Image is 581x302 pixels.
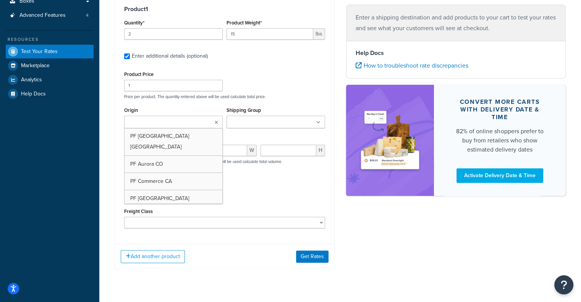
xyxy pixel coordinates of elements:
a: Help Docs [6,87,94,101]
div: Convert more carts with delivery date & time [452,98,547,121]
img: feature-image-ddt-36eae7f7280da8017bfb280eaccd9c446f90b1fe08728e4019434db127062ab4.png [358,96,422,184]
a: Test Your Rates [6,45,94,58]
a: Advanced Features4 [6,8,94,23]
div: Resources [6,36,94,43]
input: Enter additional details (optional) [124,53,130,59]
label: Shipping Group [227,107,261,113]
h4: Help Docs [356,48,557,58]
h3: Product 1 [124,5,325,13]
span: Marketplace [21,63,50,69]
li: Advanced Features [6,8,94,23]
label: Origin [124,107,138,113]
span: Help Docs [21,91,46,97]
a: PF Aurora CO [125,156,222,173]
a: PF [GEOGRAPHIC_DATA] [GEOGRAPHIC_DATA] [125,190,222,218]
button: Get Rates [296,250,329,263]
p: Price per product. The quantity entered above will be used calculate total price. [122,94,327,99]
button: Open Resource Center [554,275,573,294]
span: H [316,145,325,156]
input: 0.00 [227,28,313,40]
span: 4 [86,12,89,19]
span: PF [GEOGRAPHIC_DATA] [GEOGRAPHIC_DATA] [130,132,189,151]
a: PF [GEOGRAPHIC_DATA] [GEOGRAPHIC_DATA] [125,128,222,155]
button: Add another product [121,250,185,263]
label: Product Price [124,71,154,77]
a: PF Commerce CA [125,173,222,190]
div: Enter additional details (optional) [132,51,208,61]
span: Advanced Features [19,12,66,19]
span: PF [GEOGRAPHIC_DATA] [GEOGRAPHIC_DATA] [130,194,189,213]
input: 0.0 [124,28,223,40]
div: 82% of online shoppers prefer to buy from retailers who show estimated delivery dates [452,126,547,154]
a: Activate Delivery Date & Time [456,168,543,182]
label: Product Weight* [227,20,262,26]
a: How to troubleshoot rate discrepancies [356,61,468,70]
span: lbs [313,28,325,40]
p: Enter a shipping destination and add products to your cart to test your rates and see what your c... [356,12,557,34]
span: Analytics [21,77,42,83]
span: W [247,145,257,156]
span: PF Commerce CA [130,177,172,185]
a: Marketplace [6,59,94,73]
span: PF Aurora CO [130,160,163,168]
label: Quantity* [124,20,144,26]
label: Freight Class [124,208,153,214]
span: Test Your Rates [21,48,58,55]
a: Analytics [6,73,94,87]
